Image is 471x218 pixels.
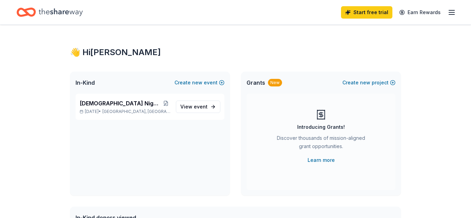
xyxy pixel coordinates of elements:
[247,79,265,87] span: Grants
[342,79,395,87] button: Createnewproject
[102,109,170,114] span: [GEOGRAPHIC_DATA], [GEOGRAPHIC_DATA]
[80,109,170,114] p: [DATE] •
[360,79,370,87] span: new
[80,99,162,107] span: [DEMOGRAPHIC_DATA] Night Bunco Fundraiser
[192,79,202,87] span: new
[180,103,208,111] span: View
[395,6,445,19] a: Earn Rewards
[297,123,345,131] div: Introducing Grants!
[268,79,282,86] div: New
[174,79,224,87] button: Createnewevent
[70,47,401,58] div: 👋 Hi [PERSON_NAME]
[274,134,368,153] div: Discover thousands of mission-aligned grant opportunities.
[17,4,83,20] a: Home
[341,6,392,19] a: Start free trial
[176,101,220,113] a: View event
[194,104,208,110] span: event
[308,156,335,164] a: Learn more
[76,79,95,87] span: In-Kind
